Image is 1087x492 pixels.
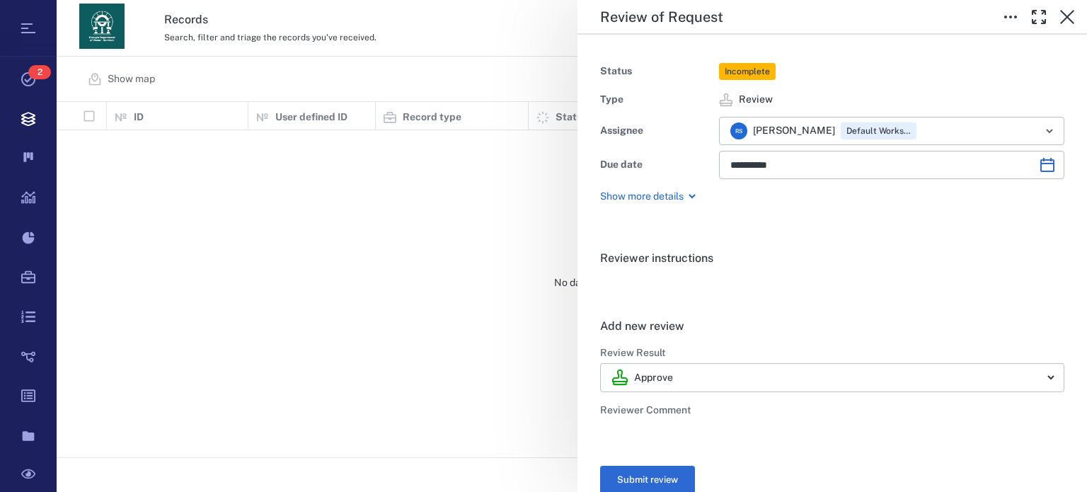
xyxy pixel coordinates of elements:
[600,8,723,26] h5: Review of Request
[1053,3,1081,31] button: Close
[730,122,747,139] div: R S
[1033,151,1062,179] button: Choose date, selected date is Sep 17, 2025
[753,124,835,138] span: [PERSON_NAME]
[844,125,914,137] span: Default Workspace
[634,371,673,385] p: Approve
[600,404,1064,418] h6: Reviewer Comment
[722,66,773,78] span: Incomplete
[600,346,1064,360] h6: Review Result
[739,93,773,107] span: Review
[600,190,684,204] p: Show more details
[600,280,603,293] span: .
[600,121,713,141] div: Assignee
[1025,3,1053,31] button: Toggle Fullscreen
[28,65,51,79] span: 2
[600,155,713,175] div: Due date
[996,3,1025,31] button: Toggle to Edit Boxes
[600,90,713,110] div: Type
[600,250,1064,267] h6: Reviewer instructions
[1040,121,1059,141] button: Open
[600,318,1064,335] h6: Add new review
[600,62,713,81] div: Status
